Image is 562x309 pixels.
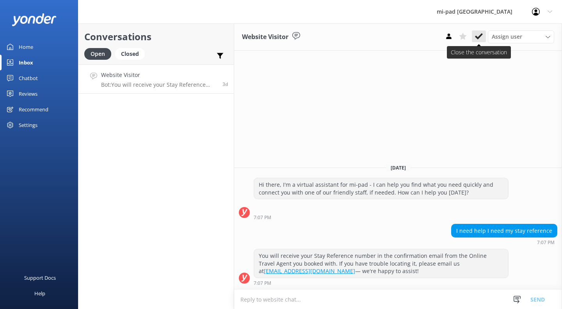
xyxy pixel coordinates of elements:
div: Open [84,48,111,60]
div: Assign User [488,30,554,43]
a: Closed [115,49,149,58]
a: [EMAIL_ADDRESS][DOMAIN_NAME] [264,267,355,275]
div: Aug 17 2025 07:07pm (UTC +12:00) Pacific/Auckland [254,214,509,220]
div: Closed [115,48,145,60]
div: I need help I need my stay reference [452,224,557,238]
div: You will receive your Stay Reference number in the confirmation email from the Online Travel Agen... [254,249,508,278]
h4: Website Visitor [101,71,217,79]
div: Settings [19,117,37,133]
div: Recommend [19,102,48,117]
div: Help [34,286,45,301]
strong: 7:07 PM [254,215,271,220]
div: Aug 17 2025 07:07pm (UTC +12:00) Pacific/Auckland [254,280,509,286]
span: [DATE] [386,164,411,171]
p: Bot: You will receive your Stay Reference number in the confirmation email from the Online Travel... [101,81,217,88]
h2: Conversations [84,29,228,44]
strong: 7:07 PM [537,240,555,245]
div: Reviews [19,86,37,102]
div: Inbox [19,55,33,70]
div: Aug 17 2025 07:07pm (UTC +12:00) Pacific/Auckland [451,239,557,245]
div: Hi there, I'm a virtual assistant for mi-pad - I can help you find what you need quickly and conn... [254,178,508,199]
a: Website VisitorBot:You will receive your Stay Reference number in the confirmation email from the... [78,64,234,94]
div: Chatbot [19,70,38,86]
span: Assign user [492,32,522,41]
div: Support Docs [24,270,56,286]
strong: 7:07 PM [254,281,271,286]
a: Open [84,49,115,58]
span: Aug 17 2025 07:07pm (UTC +12:00) Pacific/Auckland [222,81,228,88]
div: Home [19,39,33,55]
h3: Website Visitor [242,32,288,42]
img: yonder-white-logo.png [12,13,57,26]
